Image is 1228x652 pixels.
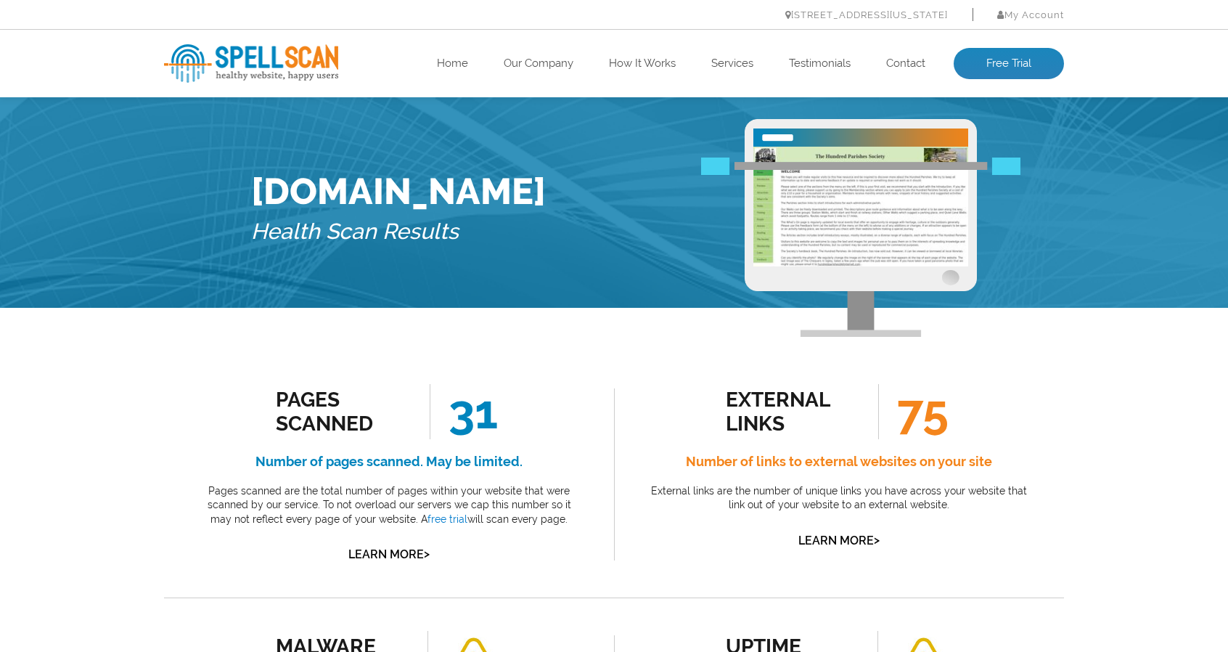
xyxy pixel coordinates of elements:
div: Pages Scanned [276,388,407,436]
p: Pages scanned are the total number of pages within your website that were scanned by our service.... [197,484,581,527]
div: external links [726,388,857,436]
a: Learn More> [798,534,880,547]
span: 31 [430,384,498,439]
h4: Number of links to external websites on your site [647,450,1031,473]
h5: Health Scan Results [251,213,546,251]
span: > [424,544,430,564]
a: free trial [427,513,467,525]
img: Free Webiste Analysis [701,160,1020,177]
a: Learn More> [348,547,430,561]
h1: [DOMAIN_NAME] [251,170,546,213]
h4: Number of pages scanned. May be limited. [197,450,581,473]
span: > [874,530,880,550]
span: 75 [878,384,949,439]
img: Free Webiste Analysis [745,119,977,337]
img: Free Website Analysis [753,147,968,266]
p: External links are the number of unique links you have across your website that link out of your ... [647,484,1031,513]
